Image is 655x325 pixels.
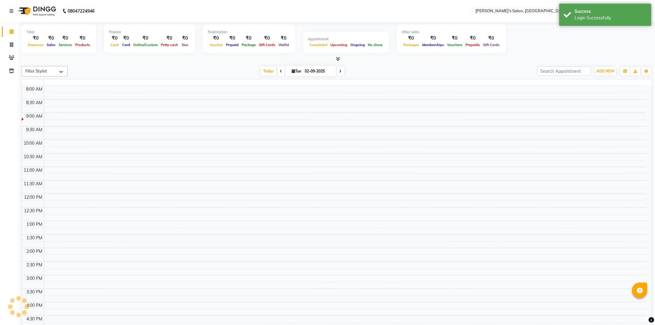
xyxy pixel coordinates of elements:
div: ₹0 [74,35,92,42]
div: ₹0 [464,35,482,42]
div: ₹0 [109,35,121,42]
span: Upcoming [329,43,349,47]
div: ₹0 [45,35,57,42]
div: Appointment [308,37,384,42]
div: ₹0 [26,35,45,42]
img: logo [16,2,58,20]
div: 10:00 AM [23,140,44,147]
div: 9:30 AM [25,127,44,133]
span: Services [57,43,74,47]
div: ₹0 [482,35,501,42]
div: Login Successfully. [575,15,647,21]
span: Voucher [208,43,224,47]
div: 10:30 AM [23,154,44,160]
div: ₹0 [159,35,180,42]
span: Card [121,43,132,47]
div: 9:00 AM [25,113,44,119]
span: Prepaid [224,43,240,47]
div: 8:00 AM [25,86,44,92]
div: 4:30 PM [25,316,44,322]
span: No show [366,43,384,47]
span: Sales [45,43,57,47]
span: Tue [290,69,303,73]
input: Search Appointment [537,66,591,76]
div: Total [26,29,92,35]
div: 12:00 PM [23,194,44,201]
div: ₹0 [446,35,464,42]
div: 3:00 PM [25,275,44,282]
span: Today [261,66,276,76]
div: ₹0 [57,35,74,42]
div: Success [575,8,647,15]
span: Vouchers [446,43,464,47]
div: 3:30 PM [25,289,44,295]
button: ADD NEW [595,67,616,76]
span: ADD NEW [596,69,614,73]
span: Completed [308,43,329,47]
div: ₹0 [421,35,446,42]
span: Packages [402,43,421,47]
span: Prepaids [464,43,482,47]
span: Ongoing [349,43,366,47]
div: 4:00 PM [25,302,44,309]
div: Other sales [402,29,501,35]
div: ₹0 [132,35,159,42]
span: Due [180,43,190,47]
div: 2:00 PM [25,248,44,255]
div: ₹0 [402,35,421,42]
div: 1:00 PM [25,221,44,228]
div: ₹0 [257,35,277,42]
div: ₹0 [240,35,257,42]
span: Petty cash [159,43,180,47]
div: Finance [109,29,190,35]
div: ₹0 [180,35,190,42]
div: 11:30 AM [23,181,44,187]
div: 8:30 AM [25,100,44,106]
span: Memberships [421,43,446,47]
span: Wallet [277,43,290,47]
span: Package [240,43,257,47]
span: Gift Cards [482,43,501,47]
span: Cash [109,43,121,47]
div: 1:30 PM [25,235,44,241]
div: 2:30 PM [25,262,44,268]
div: ₹0 [121,35,132,42]
div: ₹0 [277,35,290,42]
div: Redemption [208,29,290,35]
b: 08047224946 [68,2,95,20]
div: 12:30 PM [23,208,44,214]
span: Filter Stylist [25,69,47,73]
div: ₹0 [224,35,240,42]
div: 11:00 AM [23,167,44,174]
div: ₹0 [208,35,224,42]
input: 2025-09-02 [303,67,334,76]
span: Products [74,43,92,47]
span: Gift Cards [257,43,277,47]
span: Expenses [26,43,45,47]
span: Online/Custom [132,43,159,47]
